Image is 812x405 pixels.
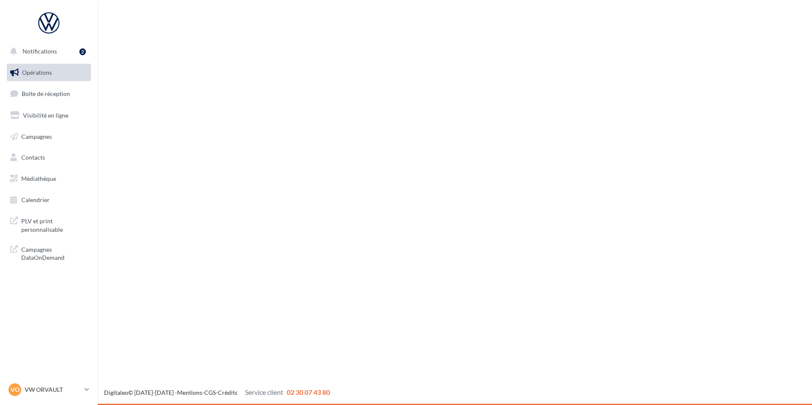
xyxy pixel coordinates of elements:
span: Visibilité en ligne [23,112,68,119]
span: © [DATE]-[DATE] - - - [104,389,330,396]
span: Campagnes DataOnDemand [21,244,87,262]
a: Boîte de réception [5,84,93,103]
a: PLV et print personnalisable [5,212,93,237]
a: Contacts [5,149,93,166]
span: Contacts [21,154,45,161]
span: PLV et print personnalisable [21,215,87,233]
span: Campagnes [21,132,52,140]
span: Notifications [23,48,57,55]
a: Visibilité en ligne [5,107,93,124]
span: VO [11,385,20,394]
div: 2 [79,48,86,55]
a: Calendrier [5,191,93,209]
a: Campagnes [5,128,93,146]
a: Mentions [177,389,202,396]
span: 02 30 07 43 80 [287,388,330,396]
a: Opérations [5,64,93,82]
a: Médiathèque [5,170,93,188]
p: VW ORVAULT [25,385,81,394]
a: Campagnes DataOnDemand [5,240,93,265]
a: CGS [204,389,216,396]
span: Boîte de réception [22,90,70,97]
button: Notifications 2 [5,42,89,60]
a: VO VW ORVAULT [7,382,91,398]
span: Opérations [22,69,52,76]
span: Calendrier [21,196,50,203]
a: Crédits [218,389,237,396]
span: Service client [245,388,283,396]
a: Digitaleo [104,389,128,396]
span: Médiathèque [21,175,56,182]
